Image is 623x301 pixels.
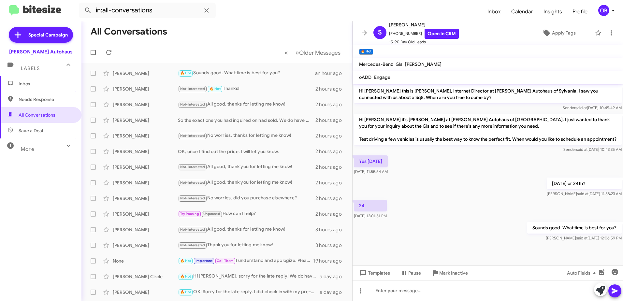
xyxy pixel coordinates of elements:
div: All good, thanks for letting me know! [178,226,315,233]
span: Try Pausing [180,212,199,216]
span: » [296,49,299,57]
span: Pause [408,267,421,279]
span: Calendar [506,2,538,21]
span: All Conversations [19,112,55,118]
span: said at [576,236,587,240]
div: All good, thank you for letting me know! [178,179,315,186]
p: [DATE] or 24th? [547,178,622,189]
span: Unpaused [203,212,220,216]
div: How can I help? [178,210,315,218]
span: [PERSON_NAME] [DATE] 11:58:23 AM [547,191,622,196]
small: 🔥 Hot [359,49,373,55]
span: Sender [DATE] 10:43:35 AM [563,147,622,152]
span: More [21,146,34,152]
a: Open in CRM [425,29,459,39]
div: an hour ago [315,70,347,77]
div: 2 hours ago [315,211,347,217]
span: Labels [21,65,40,71]
div: No worries, thanks for letting me know! [178,132,315,139]
span: 🔥 Hot [180,274,191,279]
div: [PERSON_NAME] [113,117,178,123]
div: [PERSON_NAME] [113,242,178,249]
div: [PERSON_NAME] [113,101,178,108]
a: Profile [567,2,593,21]
nav: Page navigation example [281,46,344,59]
span: Inbox [19,80,74,87]
div: [PERSON_NAME] Circle [113,273,178,280]
a: Inbox [482,2,506,21]
button: Mark Inactive [426,267,473,279]
span: [PERSON_NAME] [DATE] 12:06:59 PM [546,236,622,240]
div: [PERSON_NAME] [113,86,178,92]
span: S [378,27,382,38]
span: 🔥 Hot [210,87,221,91]
div: So the exact one you had inquired on had sold. We do have quite a few others here though. What co... [178,117,315,123]
div: 2 hours ago [315,133,347,139]
div: [PERSON_NAME] [113,148,178,155]
div: I understand and apologize. Please let us know if anything changes. [178,257,313,265]
input: Search [79,3,216,18]
span: Older Messages [299,49,340,56]
p: 24 [354,200,387,211]
div: All good, thank you for letting me know! [178,163,315,171]
div: 2 hours ago [315,164,347,170]
div: All good, thanks for letting me know! [178,101,315,108]
button: Apply Tags [526,27,592,39]
div: [PERSON_NAME] [113,179,178,186]
span: 🔥 Hot [180,290,191,294]
div: None [113,258,178,264]
div: No worries, did you purchase elsewhere? [178,194,315,202]
button: Auto Fields [562,267,603,279]
span: said at [575,105,587,110]
div: 2 hours ago [315,86,347,92]
p: Sounds good. What time is best for you? [527,222,622,234]
div: OK! Sorry for the late reply. I did check in with my pre-owned manager and while we would be inte... [178,288,320,296]
div: 2 hours ago [315,101,347,108]
div: 3 hours ago [315,226,347,233]
div: 2 hours ago [315,195,347,202]
div: 2 hours ago [315,148,347,155]
button: OB [593,5,616,16]
div: Sounds good. What time is best for you? [178,69,315,77]
div: a day ago [320,273,347,280]
span: Not-Interested [180,180,205,185]
div: [PERSON_NAME] [113,164,178,170]
span: Auto Fields [567,267,598,279]
span: Not-Interested [180,165,205,169]
span: Call Them [217,259,234,263]
p: Hi [PERSON_NAME] it's [PERSON_NAME] at [PERSON_NAME] Autohaus of [GEOGRAPHIC_DATA]. I just wanted... [354,114,622,145]
span: « [284,49,288,57]
div: [PERSON_NAME] Autohaus [9,49,73,55]
div: Hi [PERSON_NAME], sorry for the late reply! We do have a 2022 Q7 as well as a few CPO 2025 Q7s. W... [178,273,320,280]
span: [PHONE_NUMBER] [389,29,459,39]
span: Needs Response [19,96,74,103]
a: Insights [538,2,567,21]
span: Mark Inactive [439,267,468,279]
span: Special Campaign [28,32,68,38]
div: [PERSON_NAME] [113,211,178,217]
span: 15-90 Day Old Leads [389,39,459,45]
span: Mercedes-Benz [359,61,393,67]
span: [PERSON_NAME] [389,21,459,29]
div: 2 hours ago [315,179,347,186]
div: 2 hours ago [315,117,347,123]
span: Not-Interested [180,134,205,138]
button: Previous [281,46,292,59]
div: [PERSON_NAME] [113,195,178,202]
div: OK, once I find out the price, I will let you know. [178,148,315,155]
span: [DATE] 12:01:51 PM [354,213,387,218]
div: Thanks! [178,85,315,93]
span: Save a Deal [19,127,43,134]
span: Not-Interested [180,196,205,200]
p: Yes [DATE] [354,155,388,167]
span: Gls [396,61,402,67]
button: Templates [353,267,395,279]
span: [PERSON_NAME] [405,61,442,67]
span: Not-Interested [180,243,205,247]
div: 3 hours ago [315,242,347,249]
p: Hi [PERSON_NAME] this is [PERSON_NAME], Internet Director at [PERSON_NAME] Autohaus of Sylvania. ... [354,85,622,103]
span: Engage [374,74,390,80]
span: oADD [359,74,371,80]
